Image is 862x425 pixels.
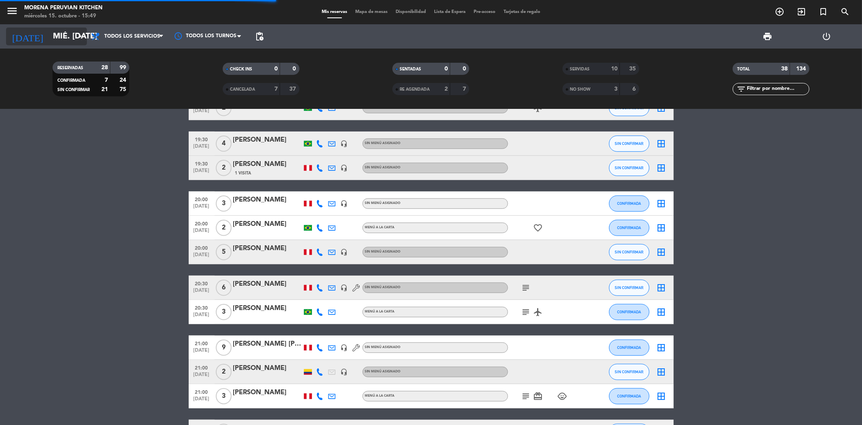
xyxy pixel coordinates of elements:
[192,338,212,348] span: 21:00
[120,87,128,92] strong: 75
[499,10,544,14] span: Tarjetas de regalo
[192,219,212,228] span: 20:00
[521,391,531,401] i: subject
[341,200,348,207] i: headset_mic
[430,10,470,14] span: Lista de Espera
[615,166,643,170] span: SIN CONFIRMAR
[763,32,773,41] span: print
[192,144,212,153] span: [DATE]
[341,284,348,291] i: headset_mic
[365,166,401,169] span: Sin menú asignado
[192,396,212,406] span: [DATE]
[192,303,212,312] span: 20:30
[216,364,232,380] span: 2
[781,66,788,72] strong: 38
[617,310,641,314] span: CONFIRMADA
[657,223,666,233] i: border_all
[120,77,128,83] strong: 24
[192,134,212,144] span: 19:30
[445,66,448,72] strong: 0
[192,363,212,372] span: 21:00
[609,280,649,296] button: SIN CONFIRMAR
[216,280,232,296] span: 6
[235,170,251,176] span: 1 Visita
[463,86,468,92] strong: 7
[657,163,666,173] i: border_all
[192,252,212,261] span: [DATE]
[365,286,401,289] span: Sin menú asignado
[57,66,83,70] span: RESERVADAS
[318,10,351,14] span: Mis reservas
[818,7,828,17] i: turned_in_not
[365,250,401,253] span: Sin menú asignado
[192,168,212,177] span: [DATE]
[233,387,302,398] div: [PERSON_NAME]
[365,394,395,397] span: MENÚ A LA CARTA
[558,391,567,401] i: child_care
[737,84,746,94] i: filter_list
[274,66,278,72] strong: 0
[609,244,649,260] button: SIN CONFIRMAR
[341,344,348,351] i: headset_mic
[216,244,232,260] span: 5
[365,142,401,145] span: Sin menú asignado
[101,65,108,70] strong: 28
[365,346,401,349] span: Sin menú asignado
[822,32,831,41] i: power_settings_new
[101,87,108,92] strong: 21
[365,370,401,373] span: Sin menú asignado
[216,304,232,320] span: 3
[351,10,392,14] span: Mapa de mesas
[120,65,128,70] strong: 99
[341,164,348,172] i: headset_mic
[24,4,103,12] div: Morena Peruvian Kitchen
[230,87,255,91] span: CANCELADA
[6,5,18,17] i: menu
[216,195,232,212] span: 3
[657,139,666,149] i: border_all
[533,391,543,401] i: card_giftcard
[609,388,649,404] button: CONFIRMADA
[633,86,638,92] strong: 6
[24,12,103,20] div: miércoles 15. octubre - 15:49
[657,283,666,293] i: border_all
[617,201,641,206] span: CONFIRMADA
[365,310,395,313] span: MENÚ A LA CARTA
[6,28,49,45] i: [DATE]
[615,141,643,146] span: SIN CONFIRMAR
[630,66,638,72] strong: 35
[615,250,643,254] span: SIN CONFIRMAR
[192,159,212,168] span: 19:30
[233,195,302,205] div: [PERSON_NAME]
[104,34,160,39] span: Todos los servicios
[6,5,18,20] button: menu
[105,77,108,83] strong: 7
[657,247,666,257] i: border_all
[289,86,297,92] strong: 37
[192,194,212,204] span: 20:00
[192,108,212,117] span: [DATE]
[657,307,666,317] i: border_all
[233,279,302,289] div: [PERSON_NAME]
[216,388,232,404] span: 3
[609,304,649,320] button: CONFIRMADA
[57,88,90,92] span: SIN CONFIRMAR
[192,372,212,381] span: [DATE]
[216,340,232,356] span: 9
[609,160,649,176] button: SIN CONFIRMAR
[570,87,590,91] span: NO SHOW
[609,364,649,380] button: SIN CONFIRMAR
[609,340,649,356] button: CONFIRMADA
[293,66,297,72] strong: 0
[192,312,212,321] span: [DATE]
[609,220,649,236] button: CONFIRMADA
[192,228,212,237] span: [DATE]
[341,368,348,376] i: headset_mic
[775,7,784,17] i: add_circle_outline
[617,225,641,230] span: CONFIRMADA
[615,370,643,374] span: SIN CONFIRMAR
[255,32,264,41] span: pending_actions
[365,106,395,109] span: MENÚ A LA CARTA
[400,67,421,71] span: SENTADAS
[570,67,590,71] span: SERVIDAS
